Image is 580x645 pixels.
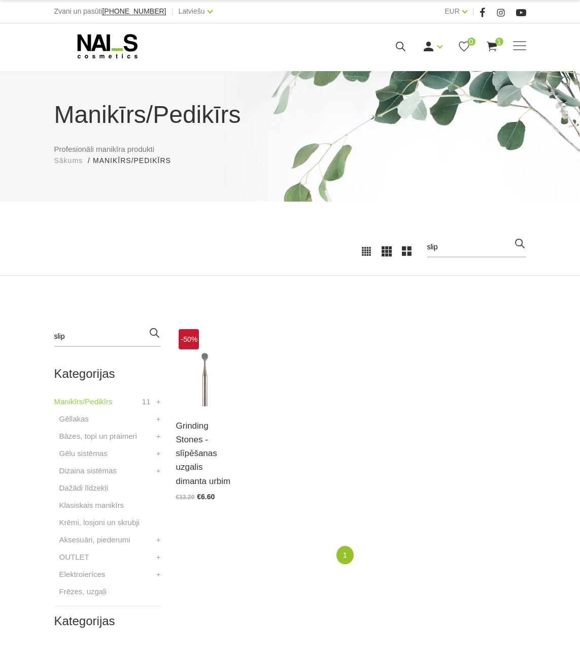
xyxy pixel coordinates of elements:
[427,237,526,257] input: Meklēt produktus ...
[156,396,161,408] a: +
[93,155,181,166] li: Manikīrs/Pedikīrs
[472,5,474,18] span: |
[54,5,166,18] div: Zvani un pasūti
[458,40,470,53] a: 0
[59,568,106,580] a: Elektroierīces
[156,413,161,425] a: +
[156,430,161,442] a: +
[142,396,151,408] span: 11
[445,5,460,17] a: EUR
[156,465,161,477] a: +
[59,499,124,511] a: Klasiskais manikīrs
[171,5,173,18] span: |
[54,155,83,166] a: Sākums
[486,40,498,53] a: 1
[176,419,234,488] a: Grinding Stones - slīpēšanas uzgalis dimanta urbim
[156,568,161,580] a: +
[176,546,526,565] nav: catalog-product-list
[178,5,204,17] a: Latviešu
[156,534,161,546] a: +
[59,447,108,460] a: Gēlu sistēmas
[102,8,166,15] a: [PHONE_NUMBER]
[47,96,534,166] div: Profesionāli manikīra produkti
[59,465,117,477] a: Dizaina sistēmas
[59,586,107,598] a: Frēzes, uzgaļi
[54,396,113,408] a: Manikīrs/Pedikīrs
[54,96,526,133] h1: Manikīrs/Pedikīrs
[176,494,195,501] span: €13.20
[59,517,140,529] a: Krēmi, losjoni un skrubji
[54,327,161,347] input: Meklēt produktus ...
[336,546,354,565] a: 1
[467,38,475,46] span: 0
[59,413,89,425] a: Gēllakas
[59,482,109,494] a: Dažādi līdzekļi
[102,7,166,15] span: [PHONE_NUMBER]
[179,329,199,349] span: -50%
[54,156,83,165] span: Sākums
[156,447,161,460] a: +
[54,367,161,380] h2: Kategorijas
[156,551,161,563] a: +
[59,551,89,563] a: OUTLET
[59,534,130,546] a: Aksesuāri, piederumi
[495,38,503,46] span: 1
[176,327,234,406] img: Description
[197,493,215,501] span: €6.60
[59,430,137,442] a: Bāzes, topi un praimeri
[54,615,161,628] h2: Kategorijas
